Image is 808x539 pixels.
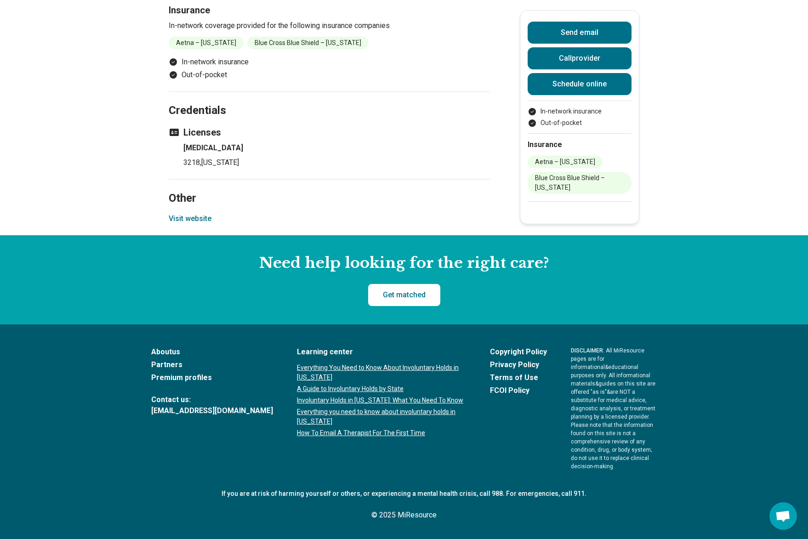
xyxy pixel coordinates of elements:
li: Aetna – [US_STATE] [528,156,603,168]
a: Learning center [297,346,466,357]
li: Blue Cross Blue Shield – [US_STATE] [247,37,369,49]
li: Aetna – [US_STATE] [169,37,244,49]
h2: Need help looking for the right care? [7,254,801,273]
a: A Guide to Involuntary Holds by State [297,384,466,394]
a: [EMAIL_ADDRESS][DOMAIN_NAME] [151,405,273,416]
li: In-network insurance [169,57,490,68]
li: Out-of-pocket [528,118,632,128]
a: Get matched [368,284,440,306]
a: Copyright Policy [490,346,547,357]
a: Terms of Use [490,372,547,383]
a: Premium profiles [151,372,273,383]
span: DISCLAIMER [571,347,603,354]
a: Involuntary Holds in [US_STATE]: What You Need To Know [297,396,466,405]
ul: Payment options [528,107,632,128]
a: Aboutus [151,346,273,357]
span: Contact us: [151,394,273,405]
p: © 2025 MiResource [151,510,657,521]
p: In-network coverage provided for the following insurance companies [169,20,490,31]
p: : All MiResource pages are for informational & educational purposes only. All informational mater... [571,346,657,471]
ul: Payment options [169,57,490,80]
a: Open chat [769,502,797,530]
h3: Licenses [169,126,490,139]
a: FCOI Policy [490,385,547,396]
p: If you are at risk of harming yourself or others, or experiencing a mental health crisis, call 98... [151,489,657,499]
li: Out-of-pocket [169,69,490,80]
h2: Credentials [169,81,490,119]
a: Partners [151,359,273,370]
button: Callprovider [528,47,632,69]
a: Everything You Need to Know About Involuntary Holds in [US_STATE] [297,363,466,382]
li: Blue Cross Blue Shield – [US_STATE] [528,172,632,194]
button: Visit website [169,213,211,224]
h4: [MEDICAL_DATA] [183,142,490,153]
li: In-network insurance [528,107,632,116]
a: Privacy Policy [490,359,547,370]
a: Schedule online [528,73,632,95]
button: Send email [528,22,632,44]
h3: Insurance [169,4,490,17]
h2: Other [169,169,490,206]
p: 3218 [183,157,490,168]
h2: Insurance [528,139,632,150]
a: How To Email A Therapist For The First Time [297,428,466,438]
span: , [US_STATE] [200,158,239,167]
a: Everything you need to know about involuntary holds in [US_STATE] [297,407,466,426]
